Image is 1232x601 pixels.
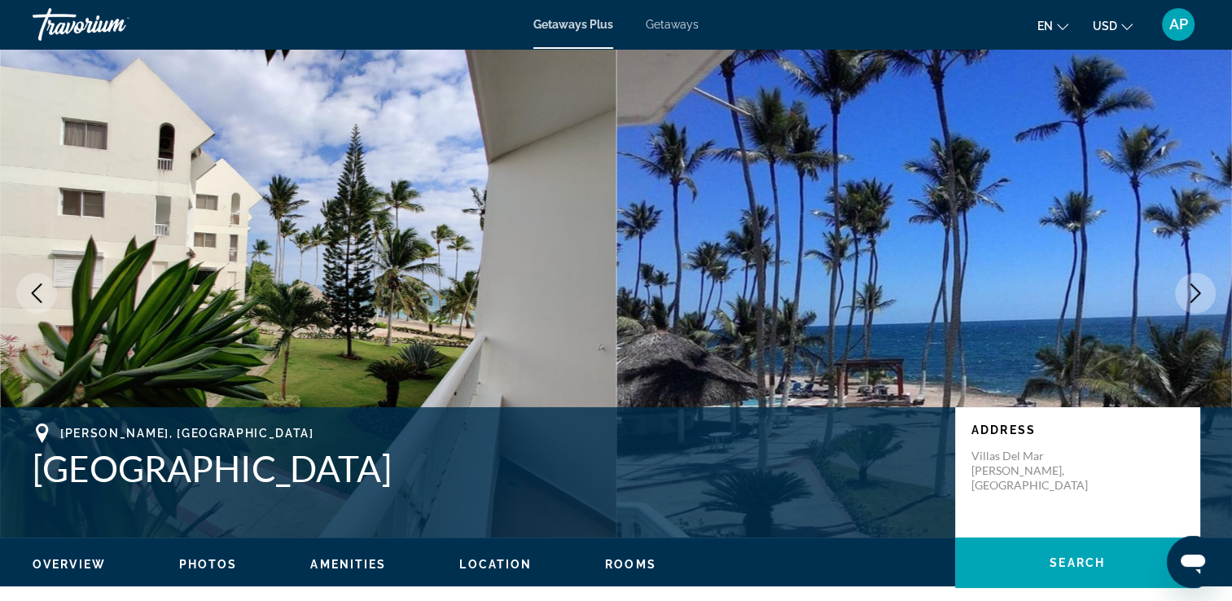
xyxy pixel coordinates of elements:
a: Getaways Plus [533,18,613,31]
button: Change language [1037,14,1068,37]
span: USD [1093,20,1117,33]
h1: [GEOGRAPHIC_DATA] [33,447,939,489]
button: Previous image [16,273,57,314]
button: Next image [1175,273,1216,314]
button: Amenities [310,557,386,572]
button: Change currency [1093,14,1133,37]
span: Amenities [310,558,386,571]
button: User Menu [1157,7,1199,42]
button: Search [955,537,1199,588]
button: Location [459,557,532,572]
p: Villas del Mar [PERSON_NAME], [GEOGRAPHIC_DATA] [971,449,1102,493]
span: Location [459,558,532,571]
span: AP [1169,16,1188,33]
a: Getaways [646,18,699,31]
p: Address [971,423,1183,436]
button: Photos [179,557,238,572]
span: en [1037,20,1053,33]
span: Photos [179,558,238,571]
button: Overview [33,557,106,572]
span: Rooms [605,558,656,571]
iframe: Button to launch messaging window [1167,536,1219,588]
a: Travorium [33,3,195,46]
span: Search [1050,556,1105,569]
span: [PERSON_NAME], [GEOGRAPHIC_DATA] [60,427,314,440]
span: Overview [33,558,106,571]
button: Rooms [605,557,656,572]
